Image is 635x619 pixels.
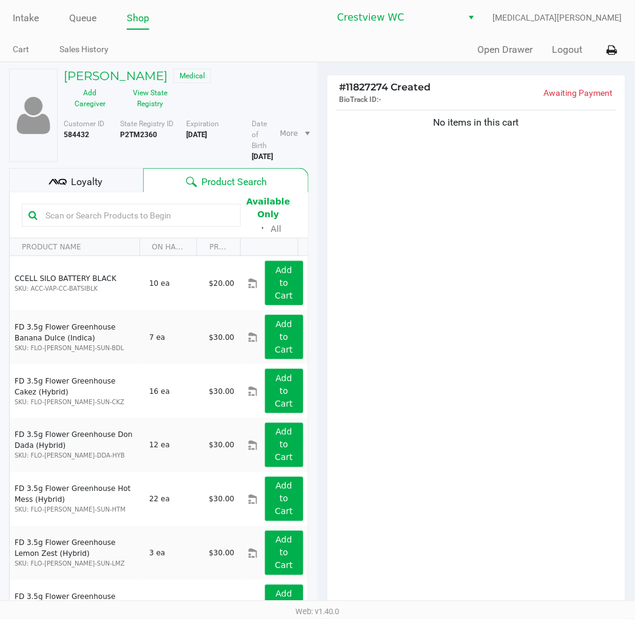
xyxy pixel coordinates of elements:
button: Open Drawer [478,42,533,57]
button: Select [463,7,480,29]
td: FD 3.5g Flower Greenhouse Lemon Zest (Hybrid) [10,526,144,580]
span: $30.00 [209,387,234,396]
span: Web: v1.40.0 [296,607,340,617]
p: SKU: FLO-[PERSON_NAME]-SUN-CKZ [15,397,139,407]
p: SKU: FLO-[PERSON_NAME]-SUN-BDL [15,343,139,353]
app-button-loader: Add to Cart [275,319,293,354]
td: 10 ea [144,256,203,310]
td: 16 ea [144,364,203,418]
a: Sales History [59,42,109,57]
button: Add to Cart [265,369,303,413]
button: All [271,223,281,235]
b: [DATE] [252,152,273,161]
button: Add Caregiver [64,83,116,113]
td: CCELL SILO BATTERY BLACK [10,256,144,310]
span: BioTrack ID: [340,95,379,104]
button: View State Registry [116,83,177,113]
span: Crestview WC [337,10,455,25]
app-button-loader: Add to Cart [275,265,293,300]
span: $30.00 [209,495,234,504]
div: No items in this cart [337,115,617,130]
a: Cart [13,42,29,57]
input: Scan or Search Products to Begin [41,206,234,225]
a: Queue [69,10,96,27]
span: Product Search [202,175,267,189]
span: Date of Birth [252,120,267,150]
a: Intake [13,10,39,27]
td: 22 ea [144,472,203,526]
p: SKU: FLO-[PERSON_NAME]-SUN-HTM [15,506,139,515]
span: Customer ID [64,120,104,128]
button: Logout [553,42,583,57]
button: Add to Cart [265,315,303,359]
li: More [275,123,313,144]
td: 12 ea [144,418,203,472]
span: Expiration [186,120,220,128]
button: Add to Cart [265,477,303,521]
span: Loyalty [71,175,102,189]
th: PRICE [197,238,240,256]
b: P2TM2360 [120,130,157,139]
span: $30.00 [209,333,234,342]
td: FD 3.5g Flower Greenhouse Don Dada (Hybrid) [10,418,144,472]
td: 3 ea [144,526,203,580]
app-button-loader: Add to Cart [275,481,293,516]
td: FD 3.5g Flower Greenhouse Banana Dulce (Indica) [10,310,144,364]
td: 7 ea [144,310,203,364]
th: ON HAND [139,238,197,256]
button: Add to Cart [265,531,303,575]
span: Medical [173,69,211,83]
span: ᛫ [255,223,271,234]
p: SKU: FLO-[PERSON_NAME]-DDA-HYB [15,452,139,461]
h5: [PERSON_NAME] [64,69,167,83]
p: Awaiting Payment [476,87,613,100]
span: State Registry ID [120,120,173,128]
span: [MEDICAL_DATA][PERSON_NAME] [493,12,622,24]
b: 584432 [64,130,89,139]
p: SKU: ACC-VAP-CC-BATSIBLK [15,284,139,293]
p: SKU: FLO-[PERSON_NAME]-SUN-LMZ [15,560,139,569]
a: Shop [127,10,149,27]
th: PRODUCT NAME [10,238,139,256]
td: FD 3.5g Flower Greenhouse Hot Mess (Hybrid) [10,472,144,526]
b: [DATE] [186,130,207,139]
td: FD 3.5g Flower Greenhouse Cakez (Hybrid) [10,364,144,418]
div: Data table [10,238,308,614]
span: # [340,81,346,93]
app-button-loader: Add to Cart [275,373,293,408]
span: More [280,128,298,139]
button: Add to Cart [265,423,303,467]
span: $30.00 [209,441,234,450]
span: 11827274 Created [340,81,431,93]
span: - [379,95,382,104]
span: $30.00 [209,549,234,558]
button: Add to Cart [265,261,303,305]
app-button-loader: Add to Cart [275,535,293,570]
span: $20.00 [209,279,234,288]
app-button-loader: Add to Cart [275,427,293,462]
